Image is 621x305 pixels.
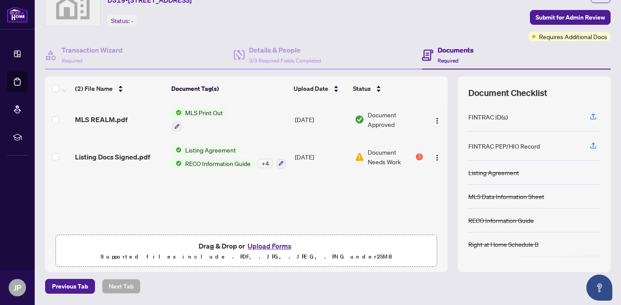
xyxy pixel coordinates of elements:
th: (2) File Name [72,76,168,101]
img: Logo [434,154,441,161]
div: FINTRAC PEP/HIO Record [468,141,540,151]
h4: Details & People [249,45,321,55]
h4: Transaction Wizard [62,45,123,55]
img: Status Icon [172,145,182,155]
img: Logo [434,117,441,124]
span: Status [353,84,371,93]
span: MLS REALM.pdf [75,114,127,125]
span: JP [13,282,21,294]
button: Status IconListing AgreementStatus IconRECO Information Guide+4 [172,145,286,169]
span: Previous Tab [52,279,88,293]
img: Document Status [355,115,364,124]
span: Listing Agreement [182,145,239,155]
div: + 4 [258,159,273,168]
button: Previous Tab [45,279,95,294]
div: FINTRAC ID(s) [468,112,508,122]
div: Right at Home Schedule B [468,239,539,249]
th: Document Tag(s) [168,76,290,101]
span: Upload Date [294,84,328,93]
p: Supported files include .PDF, .JPG, .JPEG, .PNG under 25 MB [61,252,431,262]
span: RECO Information Guide [182,159,254,168]
img: Status Icon [172,108,182,117]
button: Logo [430,150,444,164]
img: Document Status [355,152,364,162]
span: Document Needs Work [368,147,414,166]
td: [DATE] [291,101,351,138]
span: Listing Docs Signed.pdf [75,152,150,162]
button: Open asap [586,275,612,301]
th: Status [350,76,424,101]
th: Upload Date [290,76,350,101]
button: Next Tab [102,279,141,294]
div: Status: [108,15,137,27]
td: [DATE] [291,138,351,176]
span: Submit for Admin Review [536,10,605,24]
div: MLS Data Information Sheet [468,192,544,201]
button: Submit for Admin Review [530,10,611,25]
span: Drag & Drop or [199,240,294,252]
div: 1 [416,153,423,160]
span: (2) File Name [75,84,113,93]
button: Upload Forms [245,240,294,252]
div: RECO Information Guide [468,215,534,225]
span: Required [438,57,458,64]
span: Requires Additional Docs [539,32,607,41]
span: Document Approved [368,110,423,129]
button: Logo [430,113,444,126]
img: Status Icon [172,159,182,168]
button: Status IconMLS Print Out [172,108,226,131]
img: logo [7,7,28,23]
div: Listing Agreement [468,168,519,177]
span: Document Checklist [468,87,547,99]
span: 3/3 Required Fields Completed [249,57,321,64]
span: MLS Print Out [182,108,226,117]
span: Drag & Drop orUpload FormsSupported files include .PDF, .JPG, .JPEG, .PNG under25MB [56,235,437,267]
span: Required [62,57,82,64]
h4: Documents [438,45,474,55]
span: - [131,17,133,25]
